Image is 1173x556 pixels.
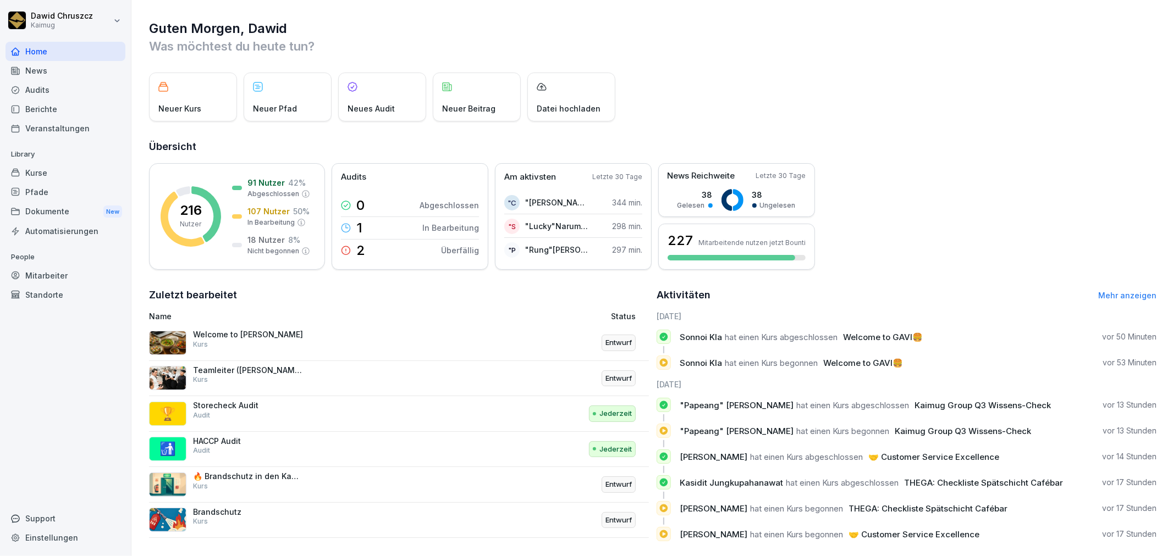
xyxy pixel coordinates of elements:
h2: Zuletzt bearbeitet [149,287,649,303]
span: hat einen Kurs abgeschlossen [725,332,838,342]
a: Berichte [5,99,125,119]
p: 2 [356,244,365,257]
p: People [5,248,125,266]
a: Veranstaltungen [5,119,125,138]
span: hat einen Kurs begonnen [750,503,843,514]
span: 🤝 Customer Service Excellence [868,452,999,462]
p: Audits [341,171,366,184]
span: hat einen Kurs abgeschlossen [786,477,899,488]
p: 344 min. [612,197,642,208]
p: Abgeschlossen [247,189,299,199]
span: [PERSON_NAME] [680,452,747,462]
p: 50 % [293,205,310,217]
p: Brandschutz [193,507,303,517]
h2: Übersicht [149,139,1157,154]
div: "C [504,195,520,210]
p: 42 % [288,177,306,188]
span: Sonnoi Kla [680,332,722,342]
a: BrandschutzKursEntwurf [149,503,649,538]
a: Teamleiter ([PERSON_NAME])KursEntwurf [149,361,649,397]
p: Letzte 30 Tage [756,171,806,181]
p: Entwurf [605,337,632,348]
p: In Bearbeitung [422,222,479,233]
p: Library [5,146,125,163]
p: Ungelesen [760,201,796,210]
p: Jederzeit [599,444,632,455]
img: kcbrm6dpgkna49ar91ez3gqo.png [149,331,186,355]
p: Mitarbeitende nutzen jetzt Bounti [698,238,806,247]
span: Kasidit Jungkupahanawat [680,477,783,488]
p: Kurs [193,481,208,491]
p: 0 [356,199,365,212]
p: Nicht begonnen [247,246,299,256]
p: 🏆 [159,404,176,424]
h6: [DATE] [657,379,1157,390]
p: 298 min. [612,220,642,232]
p: Dawid Chruszcz [31,12,93,21]
a: 🏆Storecheck AuditAuditJederzeit [149,396,649,432]
img: b0iy7e1gfawqjs4nezxuanzk.png [149,508,186,532]
a: Audits [5,80,125,99]
div: "S [504,219,520,234]
p: Audit [193,410,210,420]
h6: [DATE] [657,310,1157,322]
span: Welcome to GAVI🍔​ [823,358,903,368]
p: Kurs [193,516,208,526]
span: THEGA: Checkliste Spätschicht Cafébar [904,477,1063,488]
h3: 227 [668,231,693,250]
p: vor 53 Minuten [1103,357,1157,368]
p: 297 min. [612,244,642,255]
p: Kurs [193,375,208,385]
p: "Lucky"Narumon Sugdee [525,220,588,232]
p: Datei hochladen [537,103,601,114]
div: Einstellungen [5,528,125,547]
p: Status [611,310,636,322]
p: Audit [193,446,210,455]
span: THEGA: Checkliste Spätschicht Cafébar [849,503,1007,514]
p: vor 13 Stunden [1103,399,1157,410]
a: Mehr anzeigen [1098,291,1157,300]
span: hat einen Kurs abgeschlossen [750,452,863,462]
div: Automatisierungen [5,221,125,241]
p: Kurs [193,340,208,349]
p: HACCP Audit [193,436,303,446]
a: Standorte [5,285,125,304]
a: DokumenteNew [5,202,125,222]
a: Pfade [5,182,125,202]
p: Was möchtest du heute tun? [149,37,1157,55]
img: nu7qc8ifpiqoep3oh7gb21uj.png [149,472,186,497]
p: 1 [356,221,362,235]
span: Kaimug Group Q3 Wissens-Check [895,426,1031,436]
p: In Bearbeitung [247,218,295,227]
p: Jederzeit [599,408,632,419]
p: Abgeschlossen [420,199,479,211]
div: Support [5,509,125,528]
p: Neues Audit [348,103,395,114]
p: 38 [678,189,713,201]
p: Neuer Pfad [253,103,297,114]
p: Neuer Kurs [158,103,201,114]
div: Home [5,42,125,61]
div: Dokumente [5,202,125,222]
span: Sonnoi Kla [680,358,722,368]
p: Nutzer [180,219,202,229]
p: vor 17 Stunden [1102,529,1157,540]
a: Kurse [5,163,125,182]
p: 216 [180,204,202,217]
a: Mitarbeiter [5,266,125,285]
a: 🚮HACCP AuditAuditJederzeit [149,432,649,468]
a: News [5,61,125,80]
p: vor 14 Stunden [1102,451,1157,462]
a: 🔥 Brandschutz in den KantinenKursEntwurf [149,467,649,503]
p: "Rung"[PERSON_NAME] [525,244,588,255]
p: Entwurf [605,479,632,490]
h2: Aktivitäten [657,287,711,303]
p: 🚮 [159,439,176,459]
